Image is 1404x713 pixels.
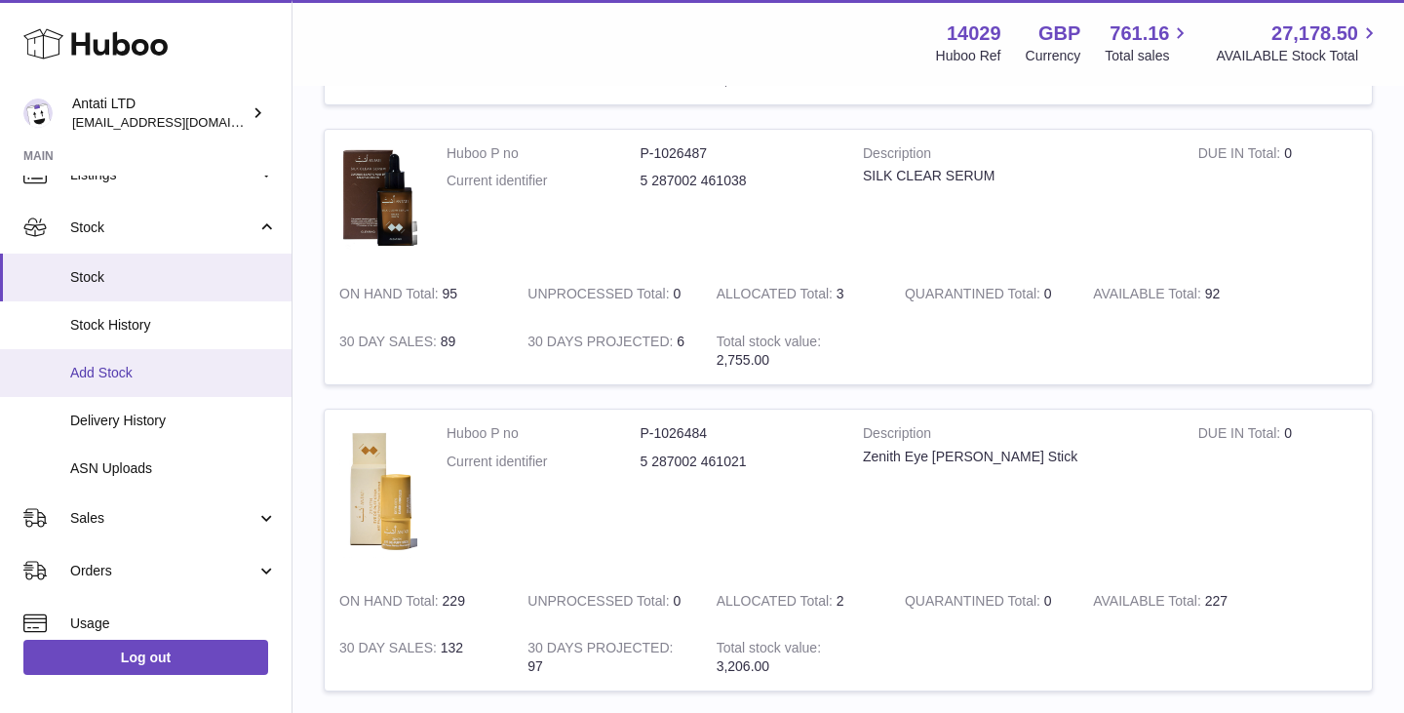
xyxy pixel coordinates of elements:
span: Total sales [1105,47,1191,65]
strong: Description [863,144,1169,168]
img: product image [339,424,417,558]
td: 97 [513,624,701,691]
td: 229 [325,577,513,625]
span: Stock History [70,316,277,335]
span: 761.16 [1110,20,1169,47]
dd: P-1026484 [641,424,835,443]
td: 95 [325,270,513,318]
span: 0 [1044,286,1052,301]
span: Orders [70,562,256,580]
strong: ON HAND Total [339,286,443,306]
dt: Current identifier [447,172,641,190]
td: 227 [1078,577,1267,625]
td: 0 [513,270,701,318]
strong: Total stock value [717,640,821,660]
a: 761.16 Total sales [1105,20,1191,65]
strong: 30 DAYS PROJECTED [527,334,677,354]
strong: DUE IN Total [1198,425,1284,446]
span: Delivery History [70,412,277,430]
strong: QUARANTINED Total [905,593,1044,614]
span: Add Stock [70,364,277,382]
span: Usage [70,614,277,633]
strong: 30 DAYS PROJECTED [527,640,673,660]
span: AVAILABLE Stock Total [1216,47,1381,65]
div: Antati LTD [72,95,248,132]
strong: AVAILABLE Total [1093,593,1204,614]
div: Zenith Eye [PERSON_NAME] Stick [863,448,1169,466]
strong: 30 DAY SALES [339,334,441,354]
td: 92 [1078,270,1267,318]
td: 89 [325,318,513,384]
a: 27,178.50 AVAILABLE Stock Total [1216,20,1381,65]
strong: AVAILABLE Total [1093,286,1204,306]
span: Sales [70,509,256,528]
td: 132 [325,624,513,691]
td: 3 [702,270,890,318]
span: 27,178.50 [1271,20,1358,47]
strong: ALLOCATED Total [717,593,837,614]
strong: ALLOCATED Total [717,286,837,306]
dt: Current identifier [447,453,641,471]
div: Huboo Ref [936,47,1001,65]
img: product image [339,144,417,252]
dd: 5 287002 461038 [641,172,835,190]
td: 2 [702,577,890,625]
div: SILK CLEAR SERUM [863,167,1169,185]
dt: Huboo P no [447,144,641,163]
dd: 5 287002 461021 [641,453,835,471]
strong: DUE IN Total [1198,145,1284,166]
div: Currency [1026,47,1081,65]
strong: ON HAND Total [339,593,443,614]
span: 2,755.00 [717,352,770,368]
strong: UNPROCESSED Total [527,593,673,614]
strong: Total stock value [717,334,821,354]
strong: Description [863,424,1169,448]
span: Stock [70,218,256,237]
span: [EMAIL_ADDRESS][DOMAIN_NAME] [72,114,287,130]
strong: UNPROCESSED Total [527,286,673,306]
td: 0 [1184,410,1372,577]
strong: QUARANTINED Total [905,286,1044,306]
td: 6 [513,318,701,384]
dd: P-1026487 [641,144,835,163]
dt: Huboo P no [447,424,641,443]
strong: GBP [1038,20,1080,47]
td: 0 [1184,130,1372,271]
strong: 30 DAY SALES [339,640,441,660]
strong: 14029 [947,20,1001,47]
td: 0 [513,577,701,625]
img: toufic@antatiskin.com [23,99,53,128]
span: 3,206.00 [717,658,770,674]
span: ASN Uploads [70,459,277,478]
span: 0 [1044,593,1052,609]
a: Log out [23,640,268,675]
span: 2,156.00 [717,72,770,88]
span: Stock [70,268,277,287]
